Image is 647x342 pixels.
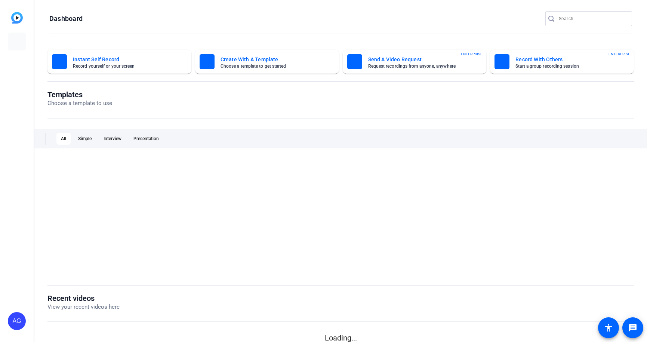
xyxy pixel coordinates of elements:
mat-card-title: Create With A Template [221,55,323,64]
button: Send A Video RequestRequest recordings from anyone, anywhereENTERPRISE [343,50,487,74]
mat-card-title: Send A Video Request [368,55,470,64]
h1: Dashboard [49,14,83,23]
button: Instant Self RecordRecord yourself or your screen [47,50,191,74]
div: All [56,133,71,145]
span: ENTERPRISE [609,51,630,57]
h1: Templates [47,90,112,99]
input: Search [559,14,626,23]
span: ENTERPRISE [461,51,483,57]
mat-card-title: Record With Others [515,55,617,64]
img: blue-gradient.svg [11,12,23,24]
mat-card-subtitle: Start a group recording session [515,64,617,68]
mat-card-subtitle: Request recordings from anyone, anywhere [368,64,470,68]
p: Choose a template to use [47,99,112,108]
h1: Recent videos [47,294,120,303]
div: Presentation [129,133,163,145]
div: AG [8,312,26,330]
mat-icon: accessibility [604,323,613,332]
button: Create With A TemplateChoose a template to get started [195,50,339,74]
p: View your recent videos here [47,303,120,311]
mat-card-title: Instant Self Record [73,55,175,64]
mat-card-subtitle: Record yourself or your screen [73,64,175,68]
div: Simple [74,133,96,145]
div: Interview [99,133,126,145]
mat-icon: message [628,323,637,332]
mat-card-subtitle: Choose a template to get started [221,64,323,68]
button: Record With OthersStart a group recording sessionENTERPRISE [490,50,634,74]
